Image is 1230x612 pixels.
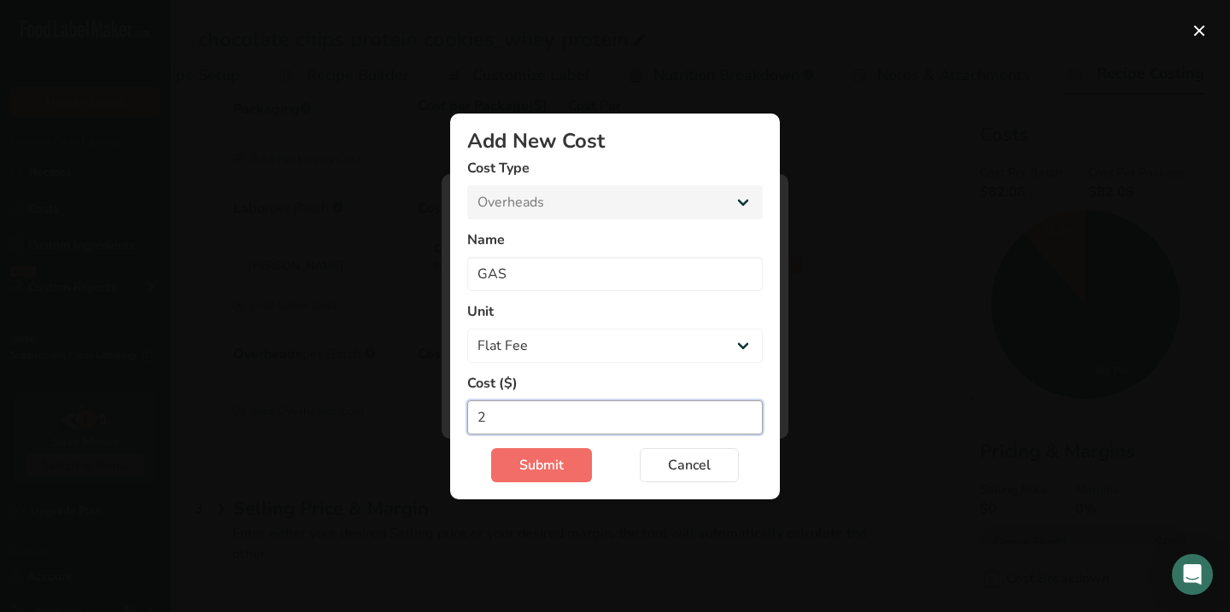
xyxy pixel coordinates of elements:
button: Cancel [640,448,739,482]
button: Submit [491,448,592,482]
span: Submit [519,455,564,475]
label: Unit [467,301,763,322]
div: Add New Cost [467,131,763,151]
label: Cost ($) [467,373,763,393]
div: Open Intercom Messenger [1172,554,1213,595]
label: Name [467,230,763,250]
label: Cost Type [467,158,763,178]
span: Cancel [668,455,711,475]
